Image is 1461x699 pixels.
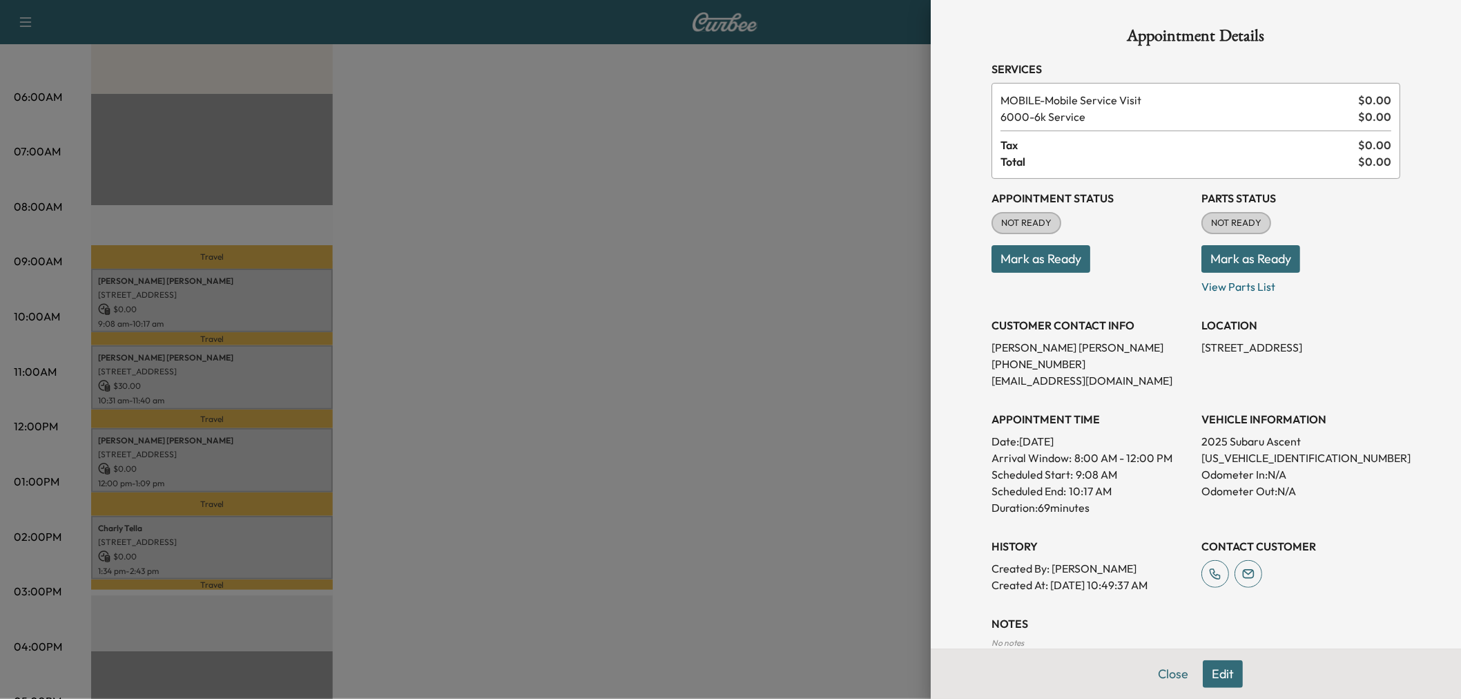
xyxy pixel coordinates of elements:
[991,339,1190,356] p: [PERSON_NAME] [PERSON_NAME]
[991,245,1090,273] button: Mark as Ready
[1201,190,1400,207] h3: Parts Status
[1000,92,1353,108] span: Mobile Service Visit
[991,560,1190,577] p: Created By : [PERSON_NAME]
[991,615,1400,632] h3: NOTES
[991,577,1190,593] p: Created At : [DATE] 10:49:37 AM
[991,466,1073,483] p: Scheduled Start:
[1201,245,1300,273] button: Mark as Ready
[991,450,1190,466] p: Arrival Window:
[1201,317,1400,334] h3: LOCATION
[1203,660,1243,688] button: Edit
[1358,92,1391,108] span: $ 0.00
[991,317,1190,334] h3: CUSTOMER CONTACT INFO
[1201,483,1400,499] p: Odometer Out: N/A
[991,483,1066,499] p: Scheduled End:
[1201,433,1400,450] p: 2025 Subaru Ascent
[1069,483,1112,499] p: 10:17 AM
[1000,108,1353,125] span: 6k Service
[1149,660,1197,688] button: Close
[991,411,1190,428] h3: APPOINTMENT TIME
[991,499,1190,516] p: Duration: 69 minutes
[1074,450,1172,466] span: 8:00 AM - 12:00 PM
[1201,339,1400,356] p: [STREET_ADDRESS]
[991,638,1400,649] div: No notes
[991,61,1400,77] h3: Services
[1076,466,1117,483] p: 9:08 AM
[1201,466,1400,483] p: Odometer In: N/A
[1358,153,1391,170] span: $ 0.00
[991,433,1190,450] p: Date: [DATE]
[991,372,1190,389] p: [EMAIL_ADDRESS][DOMAIN_NAME]
[1203,216,1270,230] span: NOT READY
[993,216,1060,230] span: NOT READY
[1358,137,1391,153] span: $ 0.00
[1201,450,1400,466] p: [US_VEHICLE_IDENTIFICATION_NUMBER]
[991,190,1190,207] h3: Appointment Status
[1358,108,1391,125] span: $ 0.00
[1201,411,1400,428] h3: VEHICLE INFORMATION
[991,538,1190,555] h3: History
[1201,273,1400,295] p: View Parts List
[1000,153,1358,170] span: Total
[991,28,1400,50] h1: Appointment Details
[991,356,1190,372] p: [PHONE_NUMBER]
[1201,538,1400,555] h3: CONTACT CUSTOMER
[1000,137,1358,153] span: Tax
